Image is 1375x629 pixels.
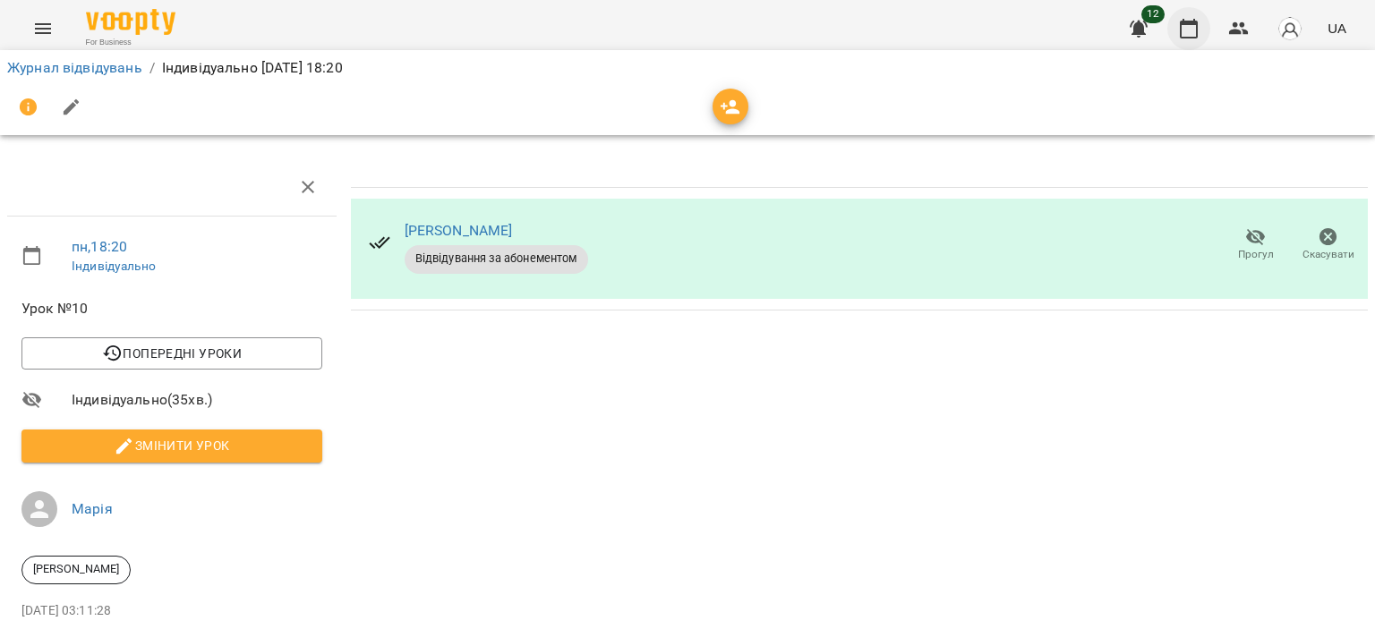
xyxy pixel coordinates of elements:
[22,561,130,577] span: [PERSON_NAME]
[72,259,156,273] a: Індивідуально
[21,556,131,584] div: [PERSON_NAME]
[36,435,308,456] span: Змінити урок
[1320,12,1354,45] button: UA
[7,59,142,76] a: Журнал відвідувань
[86,9,175,35] img: Voopty Logo
[21,602,322,620] p: [DATE] 03:11:28
[1328,19,1346,38] span: UA
[1238,247,1274,262] span: Прогул
[1277,16,1302,41] img: avatar_s.png
[405,222,513,239] a: [PERSON_NAME]
[1302,247,1354,262] span: Скасувати
[72,238,127,255] a: пн , 18:20
[72,389,322,411] span: Індивідуально ( 35 хв. )
[162,57,343,79] p: Індивідуально [DATE] 18:20
[1219,220,1292,270] button: Прогул
[1141,5,1165,23] span: 12
[72,500,113,517] a: Марія
[86,37,175,48] span: For Business
[21,7,64,50] button: Menu
[149,57,155,79] li: /
[21,337,322,370] button: Попередні уроки
[21,429,322,462] button: Змінити урок
[405,251,588,267] span: Відвідування за абонементом
[1292,220,1364,270] button: Скасувати
[36,343,308,364] span: Попередні уроки
[21,298,322,319] span: Урок №10
[7,57,1368,79] nav: breadcrumb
